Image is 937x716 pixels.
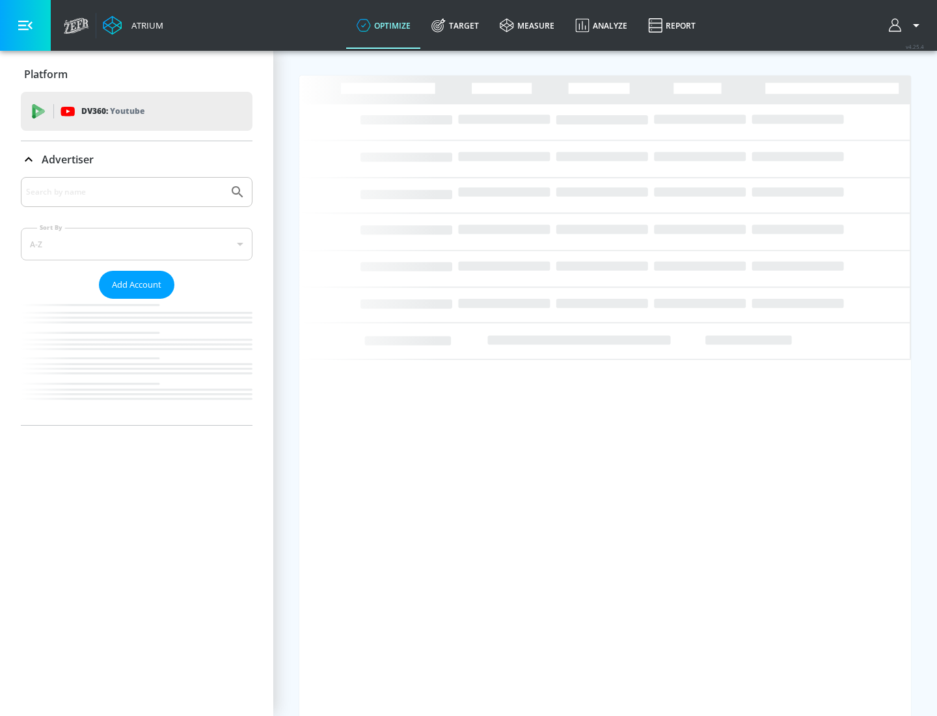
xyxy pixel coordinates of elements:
input: Search by name [26,184,223,200]
div: DV360: Youtube [21,92,252,131]
a: optimize [346,2,421,49]
span: v 4.25.4 [906,43,924,50]
label: Sort By [37,223,65,232]
a: Analyze [565,2,638,49]
div: A-Z [21,228,252,260]
a: measure [489,2,565,49]
div: Advertiser [21,177,252,425]
a: Target [421,2,489,49]
div: Platform [21,56,252,92]
nav: list of Advertiser [21,299,252,425]
p: Advertiser [42,152,94,167]
div: Advertiser [21,141,252,178]
a: Atrium [103,16,163,35]
span: Add Account [112,277,161,292]
div: Atrium [126,20,163,31]
p: Youtube [110,104,144,118]
button: Add Account [99,271,174,299]
a: Report [638,2,706,49]
p: Platform [24,67,68,81]
p: DV360: [81,104,144,118]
